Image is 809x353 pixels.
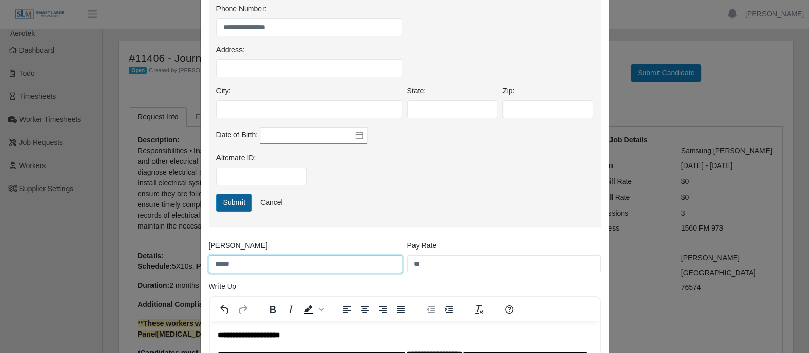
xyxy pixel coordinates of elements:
[216,194,252,212] button: Submit
[264,302,281,317] button: Bold
[500,302,517,317] button: Help
[209,281,236,292] label: Write Up
[281,302,299,317] button: Italic
[233,302,251,317] button: Redo
[440,302,457,317] button: Increase indent
[374,302,391,317] button: Align right
[407,86,426,96] label: State:
[356,302,373,317] button: Align center
[391,302,409,317] button: Justify
[216,153,256,163] label: Alternate ID:
[299,302,325,317] div: Background color Black
[338,302,355,317] button: Align left
[216,130,258,140] label: Date of Birth:
[502,86,514,96] label: Zip:
[216,86,231,96] label: City:
[216,302,233,317] button: Undo
[407,240,437,251] label: Pay Rate
[254,194,290,212] a: Cancel
[209,240,268,251] label: [PERSON_NAME]
[470,302,487,317] button: Clear formatting
[216,45,245,55] label: Address:
[422,302,439,317] button: Decrease indent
